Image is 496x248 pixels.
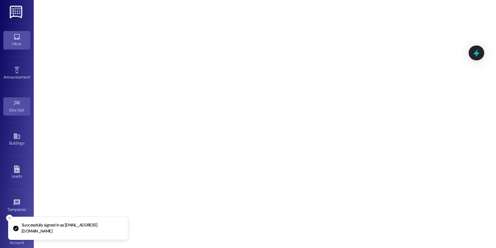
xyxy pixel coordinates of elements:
a: Templates • [3,197,30,215]
p: Successfully signed in as [EMAIL_ADDRESS][DOMAIN_NAME] [22,222,122,234]
a: Account [3,230,30,248]
span: • [26,206,27,211]
button: Close toast [6,215,13,221]
img: ResiDesk Logo [10,6,24,18]
span: • [24,107,25,112]
a: Buildings [3,130,30,149]
a: Site Visit • [3,97,30,116]
span: • [30,74,31,79]
a: Inbox [3,31,30,49]
a: Leads [3,163,30,182]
